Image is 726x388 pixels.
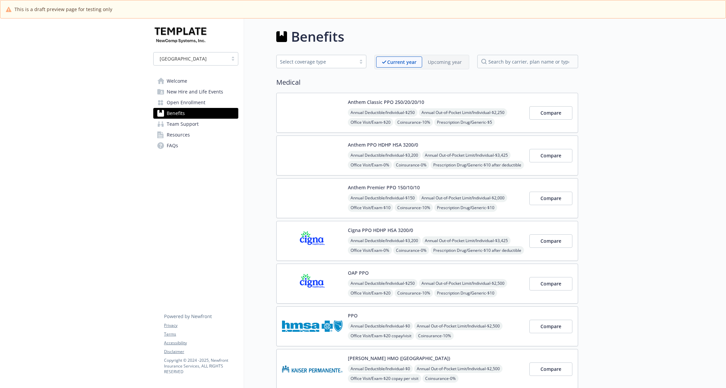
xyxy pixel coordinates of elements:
span: Annual Out-of-Pocket Limit/Individual - $2,500 [414,322,502,330]
a: Team Support [153,119,238,129]
img: Hawaii Medical Service Association carrier logo [282,312,342,341]
img: Anthem Blue Cross carrier logo [282,99,342,127]
span: [GEOGRAPHIC_DATA] [160,55,207,62]
span: Compare [540,280,561,287]
p: Copyright © 2024 - 2025 , Newfront Insurance Services, ALL RIGHTS RESERVED [164,357,238,375]
button: Cigna PPO HDHP HSA 3200/0 [348,227,413,234]
button: Compare [529,320,572,333]
button: Anthem Premier PPO 150/10/10 [348,184,420,191]
h1: Benefits [291,27,344,47]
div: Select coverage type [280,58,353,65]
a: Accessibility [164,340,238,346]
span: Office Visit/Exam - 0% [348,161,392,169]
a: Disclaimer [164,349,238,355]
span: Compare [540,366,561,372]
span: Compare [540,152,561,159]
a: Terms [164,331,238,337]
input: search by carrier, plan name or type [477,55,578,68]
img: Kaiser Permanente Insurance Company carrier logo [282,355,342,383]
span: Annual Out-of-Pocket Limit/Individual - $3,425 [422,236,511,245]
p: Current year [387,59,416,66]
span: Prescription Drug/Generic - $5 [434,118,495,126]
span: Benefits [167,108,185,119]
span: Welcome [167,76,187,86]
span: Office Visit/Exam - $10 [348,203,393,212]
p: Upcoming year [428,59,462,66]
span: Coinsurance - 10% [395,289,433,297]
span: Coinsurance - 0% [422,374,458,383]
span: Coinsurance - 10% [415,332,454,340]
span: Office Visit/Exam - $20 [348,118,393,126]
span: Open Enrollment [167,97,205,108]
span: Compare [540,195,561,201]
img: CIGNA carrier logo [282,227,342,255]
span: Annual Out-of-Pocket Limit/Individual - $2,500 [419,279,507,287]
button: [PERSON_NAME] HMO ([GEOGRAPHIC_DATA]) [348,355,450,362]
span: Resources [167,129,190,140]
span: Compare [540,110,561,116]
span: Annual Deductible/Individual - $3,200 [348,151,421,159]
span: Team Support [167,119,199,129]
span: Compare [540,238,561,244]
span: Coinsurance - 10% [395,118,433,126]
span: Prescription Drug/Generic - $10 after deductible [431,161,524,169]
span: Annual Deductible/Individual - $3,200 [348,236,421,245]
button: Compare [529,149,572,162]
span: Compare [540,323,561,329]
img: Anthem Blue Cross carrier logo [282,184,342,212]
span: Prescription Drug/Generic - $10 after deductible [431,246,524,255]
span: Office Visit/Exam - 0% [348,246,392,255]
span: Annual Deductible/Individual - $250 [348,108,417,117]
span: Office Visit/Exam - $20 copay/visit [348,332,414,340]
button: Compare [529,234,572,248]
a: Welcome [153,76,238,86]
span: Coinsurance - 0% [393,161,429,169]
span: Prescription Drug/Generic - $10 [434,289,497,297]
button: PPO [348,312,358,319]
span: [GEOGRAPHIC_DATA] [157,55,225,62]
button: Anthem Classic PPO 250/20/20/10 [348,99,424,106]
span: Annual Out-of-Pocket Limit/Individual - $3,425 [422,151,511,159]
a: Resources [153,129,238,140]
span: Coinsurance - 0% [393,246,429,255]
span: Annual Deductible/Individual - $0 [348,322,413,330]
span: Office Visit/Exam - $20 copay per visit [348,374,421,383]
span: Annual Deductible/Individual - $250 [348,279,417,287]
a: New Hire and Life Events [153,86,238,97]
span: New Hire and Life Events [167,86,223,97]
span: Annual Deductible/Individual - $0 [348,364,413,373]
button: Anthem PPO HDHP HSA 3200/0 [348,141,418,148]
img: Anthem Blue Cross carrier logo [282,141,342,170]
a: Privacy [164,322,238,328]
span: Annual Out-of-Pocket Limit/Individual - $2,000 [419,194,507,202]
a: FAQs [153,140,238,151]
span: This is a draft preview page for testing only [14,6,112,13]
span: Coinsurance - 10% [395,203,433,212]
a: Open Enrollment [153,97,238,108]
span: Annual Out-of-Pocket Limit/Individual - $2,250 [419,108,507,117]
span: Annual Out-of-Pocket Limit/Individual - $2,500 [414,364,502,373]
button: Compare [529,192,572,205]
button: OAP PPO [348,269,369,276]
h2: Medical [276,77,578,87]
span: Annual Deductible/Individual - $150 [348,194,417,202]
a: Benefits [153,108,238,119]
span: Office Visit/Exam - $20 [348,289,393,297]
img: CIGNA carrier logo [282,269,342,298]
span: FAQs [167,140,178,151]
span: Prescription Drug/Generic - $10 [434,203,497,212]
button: Compare [529,106,572,120]
button: Compare [529,277,572,290]
button: Compare [529,362,572,376]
